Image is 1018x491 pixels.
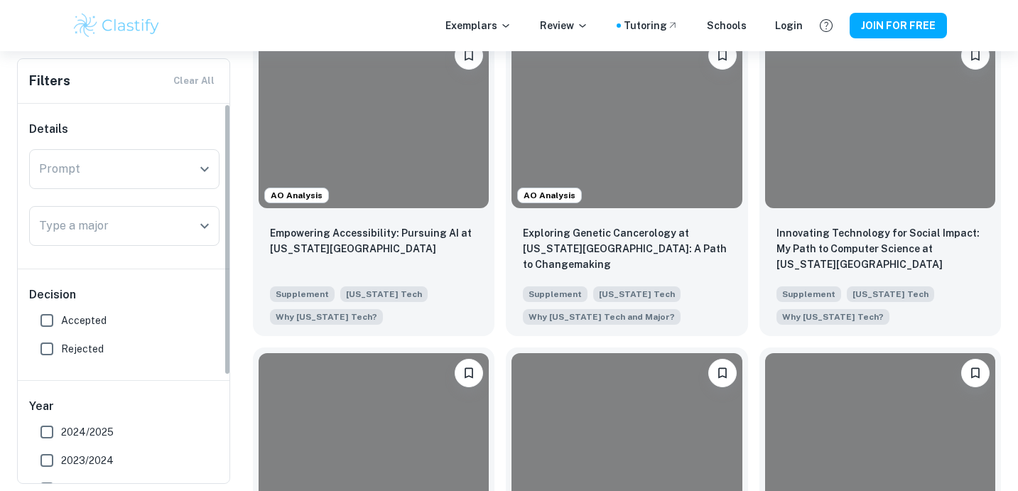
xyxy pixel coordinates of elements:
span: Why [US_STATE] Tech and Major? [529,311,675,323]
a: Please log in to bookmark exemplarsInnovating Technology for Social Impact: My Path to Computer S... [759,30,1001,336]
h6: Details [29,121,220,138]
span: Why [US_STATE] Tech? [782,311,884,323]
a: AO AnalysisPlease log in to bookmark exemplarsEmpowering Accessibility: Pursuing AI at Georgia Te... [253,30,494,336]
span: Why do you want to study your chosen major specifically at Georgia Tech? [270,308,383,325]
button: Please log in to bookmark exemplars [961,41,990,70]
span: AO Analysis [518,189,581,202]
p: Empowering Accessibility: Pursuing AI at Georgia Tech [270,225,477,257]
button: Open [195,216,215,236]
span: 2023/2024 [61,453,114,468]
button: JOIN FOR FREE [850,13,947,38]
p: Innovating Technology for Social Impact: My Path to Computer Science at Georgia Tech [776,225,984,272]
a: Schools [707,18,747,33]
span: Why do you want to study your chosen major, and why do you want to study that major at Georgia Tech? [523,308,681,325]
span: AO Analysis [265,189,328,202]
a: Tutoring [624,18,678,33]
span: Rejected [61,341,104,357]
span: Supplement [523,286,587,302]
span: Why [US_STATE] Tech? [276,311,377,323]
a: Login [775,18,803,33]
p: Exploring Genetic Cancerology at Georgia Tech: A Path to Changemaking [523,225,730,272]
button: Please log in to bookmark exemplars [455,359,483,387]
p: Review [540,18,588,33]
p: Exemplars [445,18,511,33]
button: Please log in to bookmark exemplars [708,359,737,387]
button: Open [195,159,215,179]
span: [US_STATE] Tech [593,286,681,302]
button: Help and Feedback [814,14,838,38]
span: [US_STATE] Tech [340,286,428,302]
h6: Year [29,398,220,415]
h6: Decision [29,286,220,303]
img: Clastify logo [72,11,162,40]
span: [US_STATE] Tech [847,286,934,302]
a: AO AnalysisPlease log in to bookmark exemplarsExploring Genetic Cancerology at Georgia Tech: A Pa... [506,30,747,336]
button: Please log in to bookmark exemplars [961,359,990,387]
span: Supplement [776,286,841,302]
span: 2024/2025 [61,424,114,440]
button: Please log in to bookmark exemplars [455,41,483,70]
span: Accepted [61,313,107,328]
button: Please log in to bookmark exemplars [708,41,737,70]
span: Supplement [270,286,335,302]
h6: Filters [29,71,70,91]
span: Why do you want to study your chosen major specifically at Georgia Tech? [776,308,889,325]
